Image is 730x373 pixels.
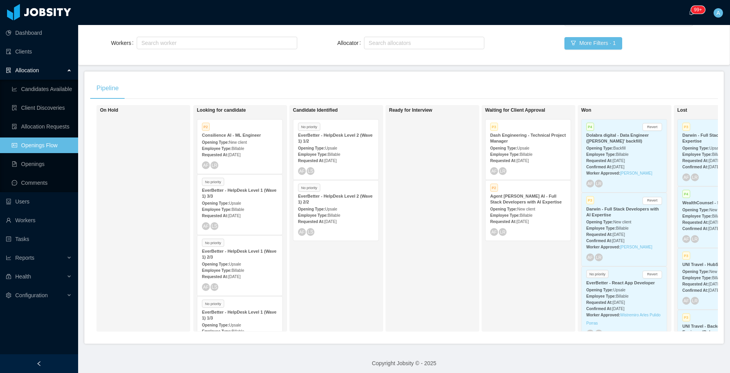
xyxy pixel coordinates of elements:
strong: EverBetter - React App Developer [586,280,655,285]
a: icon: idcardOpenings Flow [12,137,72,153]
span: [DATE] [516,159,528,163]
strong: EverBetter - HelpDesk Level 1 (Wave 1) 3/3 [202,188,277,198]
strong: Employee Type: [202,268,232,273]
span: No priority [298,123,320,131]
span: Upsale [229,201,241,205]
span: LS [308,168,314,173]
span: [DATE] [612,300,625,305]
strong: Confirmed At: [682,288,708,293]
span: LR [212,162,218,168]
span: P4 [586,123,594,131]
span: AF [684,175,689,180]
span: [DATE] [516,220,528,224]
span: Billable [712,152,725,157]
button: Revert [643,271,662,278]
span: AF [203,224,209,228]
span: P3 [682,313,690,321]
label: Workers [111,40,137,46]
strong: Confirmed At: [586,307,612,311]
strong: Opening Type: [298,207,325,211]
strong: Opening Type: [586,220,613,224]
strong: Darwin - Full Stack Developers with AI Expertise [586,207,659,217]
strong: Requested At: [490,220,516,224]
span: [DATE] [612,307,624,311]
div: Search allocators [369,39,476,47]
span: [DATE] [612,165,624,169]
h1: On Hold [100,107,209,113]
span: [DATE] [324,220,336,224]
span: New client [613,220,631,224]
strong: Employee Type: [202,207,232,212]
span: Upsale [229,323,241,327]
span: Allocation [15,67,39,73]
span: P3 [586,196,594,204]
strong: Employee Type: [490,152,520,157]
span: Billable [232,268,244,273]
strong: Confirmed At: [682,165,708,169]
strong: Employee Type: [586,226,616,230]
span: P3 [682,252,690,260]
span: Upsale [325,207,337,211]
strong: Dash Engineering - Technical Project Manager [490,133,566,143]
span: P2 [490,184,498,192]
span: Billable [520,152,532,157]
span: [DATE] [228,153,240,157]
span: P4 [682,190,690,198]
strong: Employee Type: [490,213,520,218]
strong: Requested At: [202,275,228,279]
span: LR [692,175,698,180]
strong: Requested At: [682,282,709,286]
span: Configuration [15,292,48,298]
span: Health [15,273,31,280]
i: icon: medicine-box [6,274,11,279]
span: No priority [586,270,609,278]
strong: Confirmed At: [586,239,612,243]
strong: Opening Type: [682,269,709,274]
strong: Requested At: [586,159,612,163]
span: LR [596,181,602,186]
span: LR [692,237,698,242]
strong: Employee Type: [682,152,712,157]
strong: Dolabra digital - Data Engineer ([PERSON_NAME]' backfill) [586,133,649,143]
span: AF [299,169,305,173]
span: AF [587,181,593,186]
div: Search worker [141,39,286,47]
span: AF [684,298,689,303]
a: icon: profileTasks [6,231,72,247]
span: AF [203,163,209,168]
span: A [716,8,720,18]
span: AF [203,285,209,289]
strong: Requested At: [202,214,228,218]
strong: Agent [PERSON_NAME] AI - Full Stack Developers with AI Expertise [490,194,562,204]
strong: Requested At: [586,300,612,305]
button: icon: filterMore Filters · 1 [564,37,622,50]
strong: EverBetter - HelpDesk Level 2 (Wave 1) 2/2 [298,194,373,204]
strong: Worker Approved: [586,171,620,175]
span: Billable [616,152,628,157]
span: No priority [202,178,224,186]
span: Upsale [517,146,529,150]
span: Billable [712,214,725,218]
strong: Consilience AI - ML Engineer [202,133,261,137]
span: LS [308,229,314,234]
strong: Opening Type: [490,146,517,150]
span: New client [517,207,535,211]
strong: Opening Type: [682,208,709,212]
span: [DATE] [228,275,240,279]
i: icon: bell [689,10,694,15]
input: Allocator [366,38,371,48]
strong: Requested At: [682,159,709,163]
span: LS [212,284,218,289]
a: [PERSON_NAME] [620,245,652,249]
h1: Won [581,107,691,113]
strong: Opening Type: [202,201,229,205]
span: New client [709,269,727,274]
strong: EverBetter - HelpDesk Level 1 (Wave 1) 1/3 [202,310,277,320]
button: Revert [643,123,662,131]
strong: Worker Approved: [586,245,620,249]
i: icon: line-chart [6,255,11,261]
strong: Confirmed At: [586,165,612,169]
strong: Requested At: [202,153,228,157]
strong: Employee Type: [586,294,616,298]
div: Pipeline [90,77,125,99]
